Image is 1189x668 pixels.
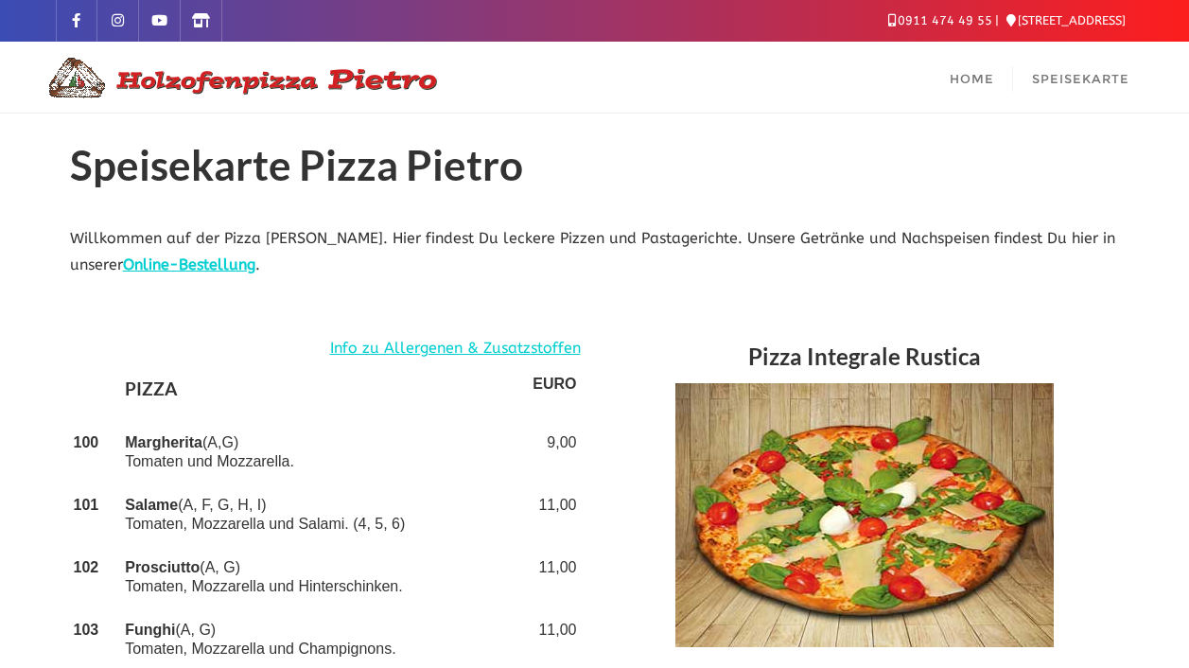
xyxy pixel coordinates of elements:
a: [STREET_ADDRESS] [1006,13,1126,27]
img: Logo [42,55,439,100]
strong: 103 [74,622,99,638]
a: Speisekarte [1013,42,1148,113]
h4: PIZZA [125,375,525,409]
td: 11,00 [529,546,580,608]
strong: Margherita [125,434,202,450]
strong: 100 [74,434,99,450]
td: (A, G) Tomaten, Mozzarella und Hinterschinken. [121,546,529,608]
td: (A, F, G, H, I) Tomaten, Mozzarella und Salami. (4, 5, 6) [121,483,529,546]
strong: Prosciutto [125,559,200,575]
a: Online-Bestellung [123,255,255,273]
strong: 102 [74,559,99,575]
img: Speisekarte - Pizza Integrale Rustica [675,383,1054,647]
h3: Pizza Integrale Rustica [609,335,1120,383]
strong: EURO [533,376,576,392]
td: 11,00 [529,483,580,546]
span: Speisekarte [1032,71,1129,86]
strong: 101 [74,497,99,513]
h1: Speisekarte Pizza Pietro [70,142,1120,197]
td: 9,00 [529,421,580,483]
a: Home [931,42,1013,113]
strong: Funghi [125,622,175,638]
span: Home [950,71,994,86]
a: Info zu Allergenen & Zusatzstoffen [330,335,581,362]
strong: Salame [125,497,178,513]
p: Willkommen auf der Pizza [PERSON_NAME]. Hier findest Du leckere Pizzen und Pastagerichte. Unsere ... [70,225,1120,280]
a: 0911 474 49 55 [888,13,992,27]
td: (A,G) Tomaten und Mozzarella. [121,421,529,483]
